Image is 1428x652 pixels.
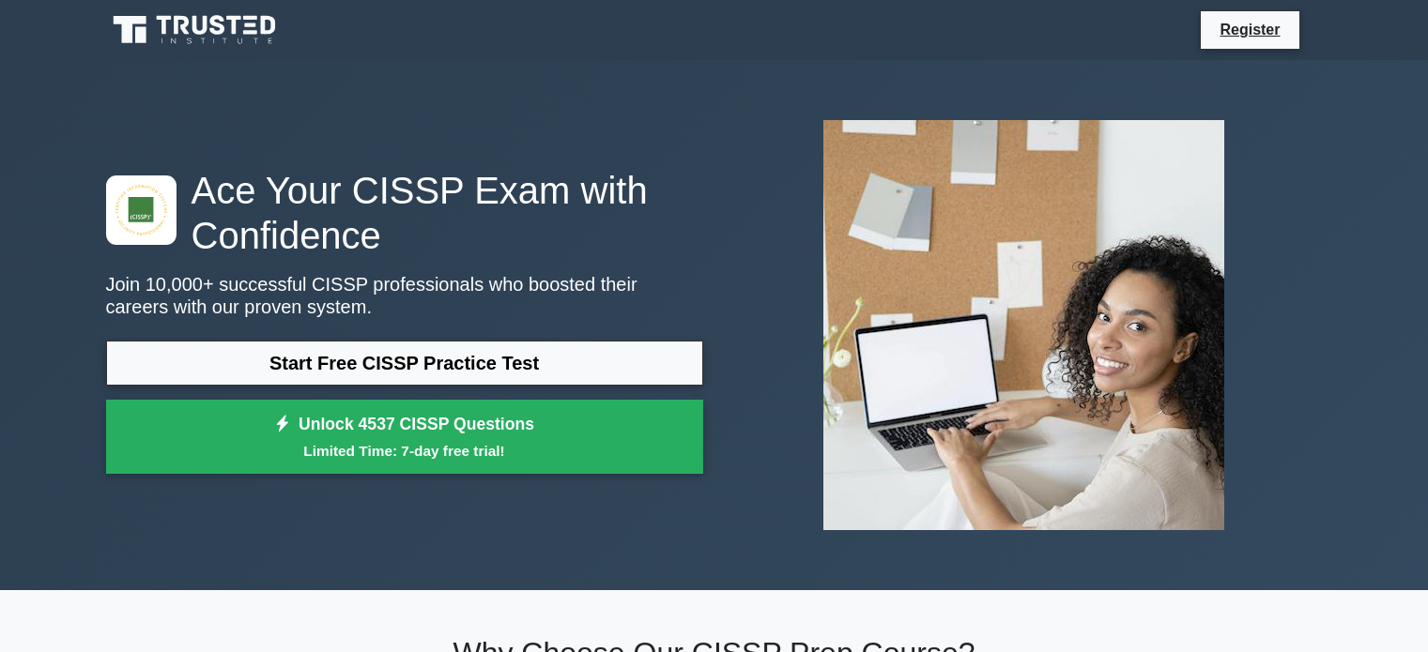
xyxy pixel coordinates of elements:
[106,400,703,475] a: Unlock 4537 CISSP QuestionsLimited Time: 7-day free trial!
[106,341,703,386] a: Start Free CISSP Practice Test
[106,273,703,318] p: Join 10,000+ successful CISSP professionals who boosted their careers with our proven system.
[106,168,703,258] h1: Ace Your CISSP Exam with Confidence
[1208,18,1291,41] a: Register
[130,440,680,462] small: Limited Time: 7-day free trial!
